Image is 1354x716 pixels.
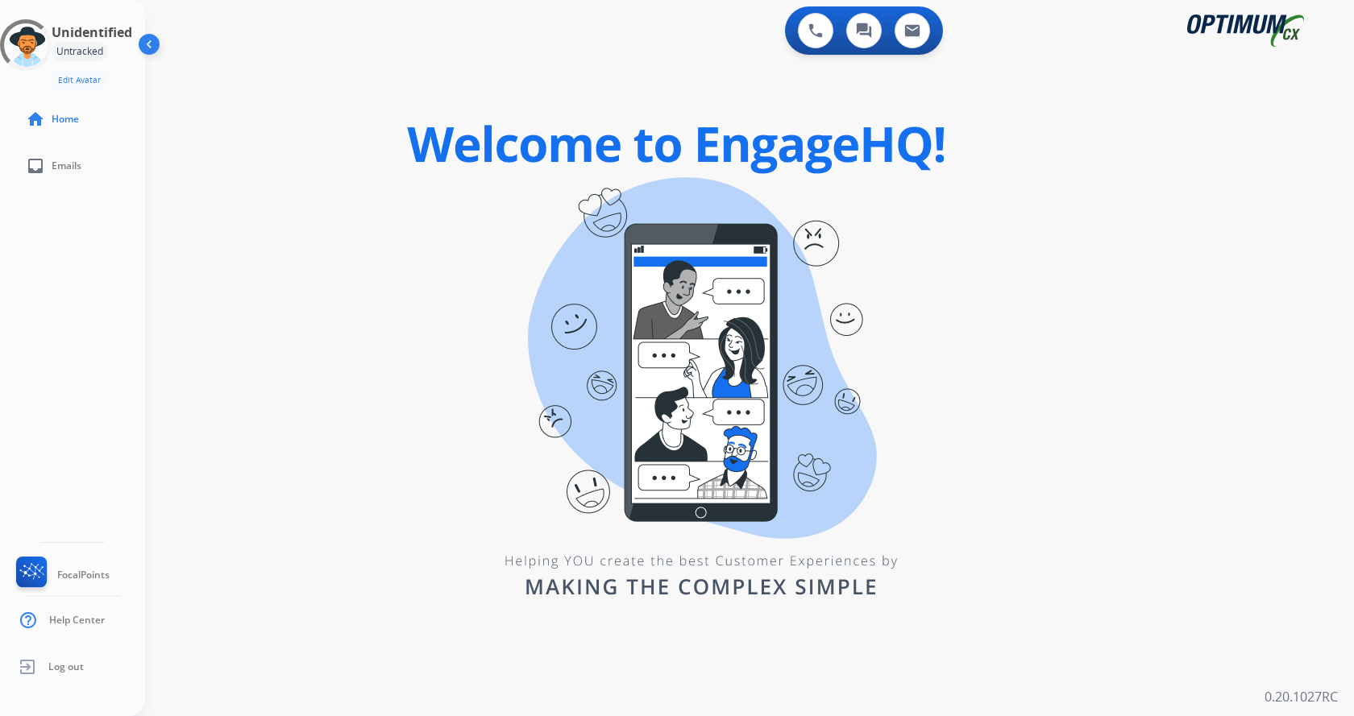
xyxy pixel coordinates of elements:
[52,71,107,89] button: Edit Avatar
[49,614,105,627] span: Help Center
[52,23,132,42] h3: Unidentified
[52,113,79,126] span: Home
[26,156,45,176] mat-icon: inbox
[57,569,110,581] span: FocalPoints
[52,42,108,61] div: Untracked
[26,110,45,129] mat-icon: home
[1265,687,1338,706] p: 0.20.1027RC
[52,159,81,172] span: Emails
[13,557,110,594] a: FocalPoints
[48,660,84,673] span: Log out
